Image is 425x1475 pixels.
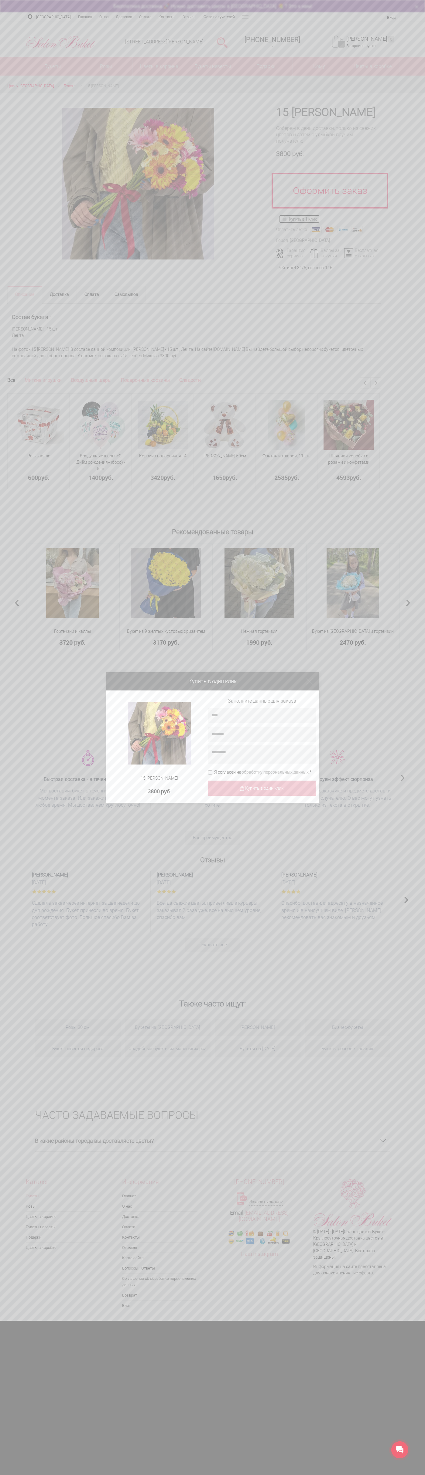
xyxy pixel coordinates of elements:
img: Купить в один клик [240,786,245,791]
div: Купить в один клик [106,672,319,690]
span: 15 [PERSON_NAME] [141,775,178,782]
div: 3800 руб. [111,788,208,795]
a: 15 [PERSON_NAME] [118,771,201,785]
div: Заполните данные для заказа [208,698,316,704]
a: обработку персональных данных. [242,770,310,775]
a: Купить в один клик [208,781,316,796]
label: Я согласен на * [214,769,311,775]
